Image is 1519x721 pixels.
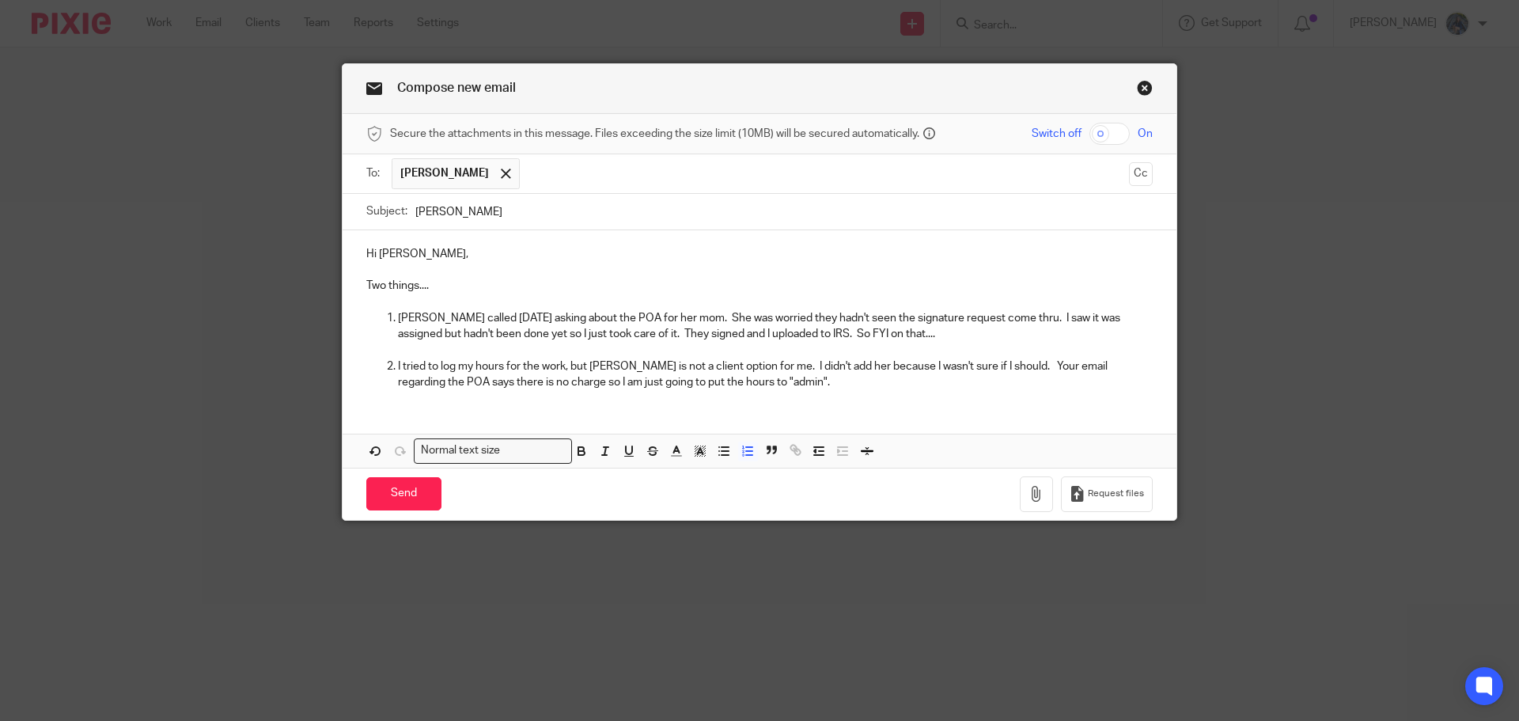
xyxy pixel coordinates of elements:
[1061,476,1153,512] button: Request files
[398,359,1153,391] p: I tried to log my hours for the work, but [PERSON_NAME] is not a client option for me. I didn't a...
[1137,80,1153,101] a: Close this dialog window
[414,438,572,463] div: Search for option
[366,477,441,511] input: Send
[390,126,919,142] span: Secure the attachments in this message. Files exceeding the size limit (10MB) will be secured aut...
[398,310,1153,343] p: [PERSON_NAME] called [DATE] asking about the POA for her mom. She was worried they hadn't seen th...
[366,165,384,181] label: To:
[506,442,563,459] input: Search for option
[1088,488,1144,500] span: Request files
[397,82,516,94] span: Compose new email
[1138,126,1153,142] span: On
[418,442,504,459] span: Normal text size
[1129,162,1153,186] button: Cc
[400,165,489,181] span: [PERSON_NAME]
[366,278,1153,294] p: Two things....
[1032,126,1081,142] span: Switch off
[366,203,407,219] label: Subject:
[366,246,1153,262] p: Hi [PERSON_NAME],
